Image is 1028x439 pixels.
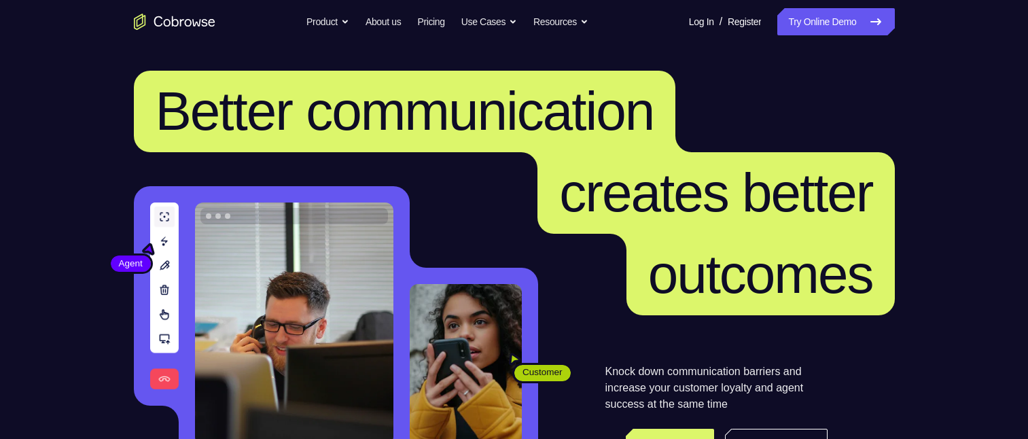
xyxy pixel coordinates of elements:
a: About us [366,8,401,35]
a: Log In [689,8,714,35]
a: Try Online Demo [777,8,894,35]
span: creates better [559,162,872,223]
button: Use Cases [461,8,517,35]
a: Pricing [417,8,444,35]
button: Product [306,8,349,35]
span: Better communication [156,81,654,141]
a: Register [728,8,761,35]
p: Knock down communication barriers and increase your customer loyalty and agent success at the sam... [605,364,828,412]
a: Go to the home page [134,14,215,30]
span: / [720,14,722,30]
button: Resources [533,8,588,35]
span: outcomes [648,244,873,304]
